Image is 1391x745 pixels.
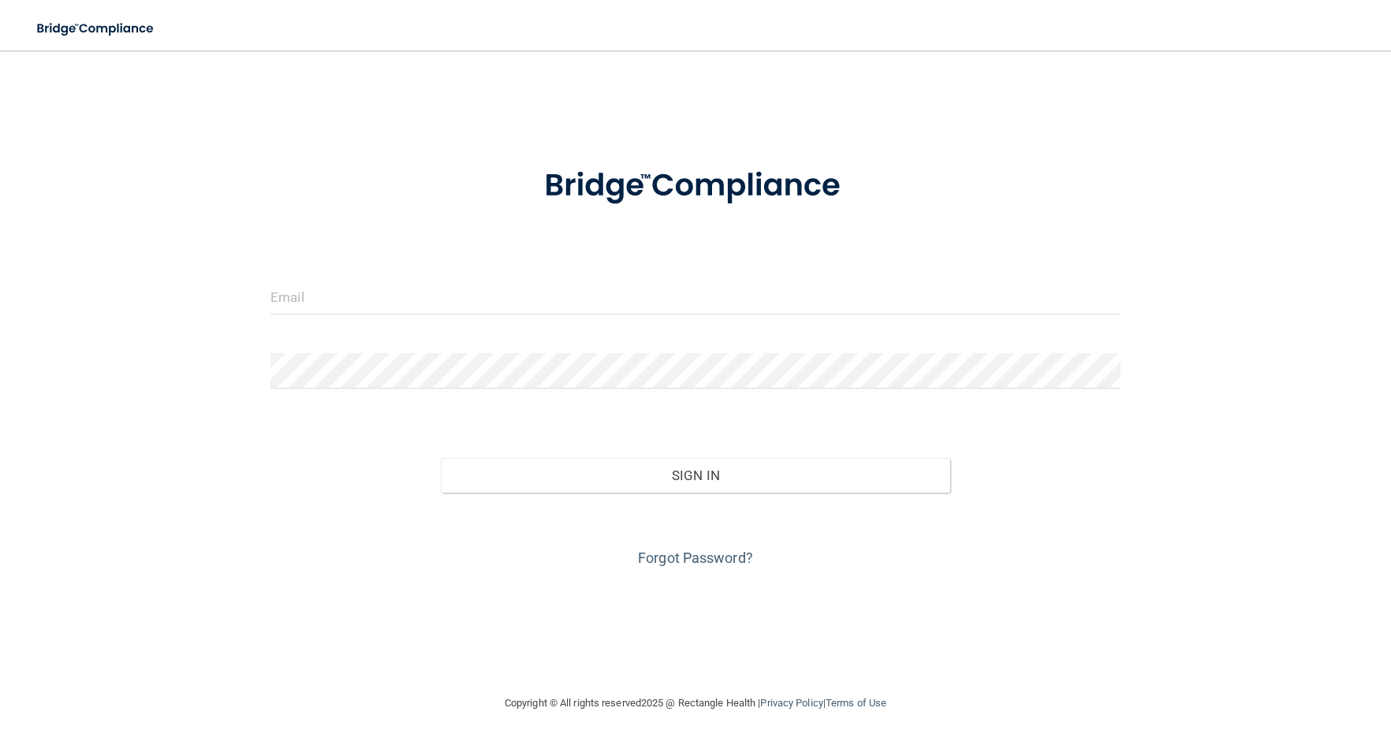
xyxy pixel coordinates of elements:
[441,458,951,493] button: Sign In
[826,697,886,709] a: Terms of Use
[638,549,753,566] a: Forgot Password?
[760,697,822,709] a: Privacy Policy
[270,279,1121,315] input: Email
[408,678,983,728] div: Copyright © All rights reserved 2025 @ Rectangle Health | |
[24,13,169,45] img: bridge_compliance_login_screen.278c3ca4.svg
[512,145,879,227] img: bridge_compliance_login_screen.278c3ca4.svg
